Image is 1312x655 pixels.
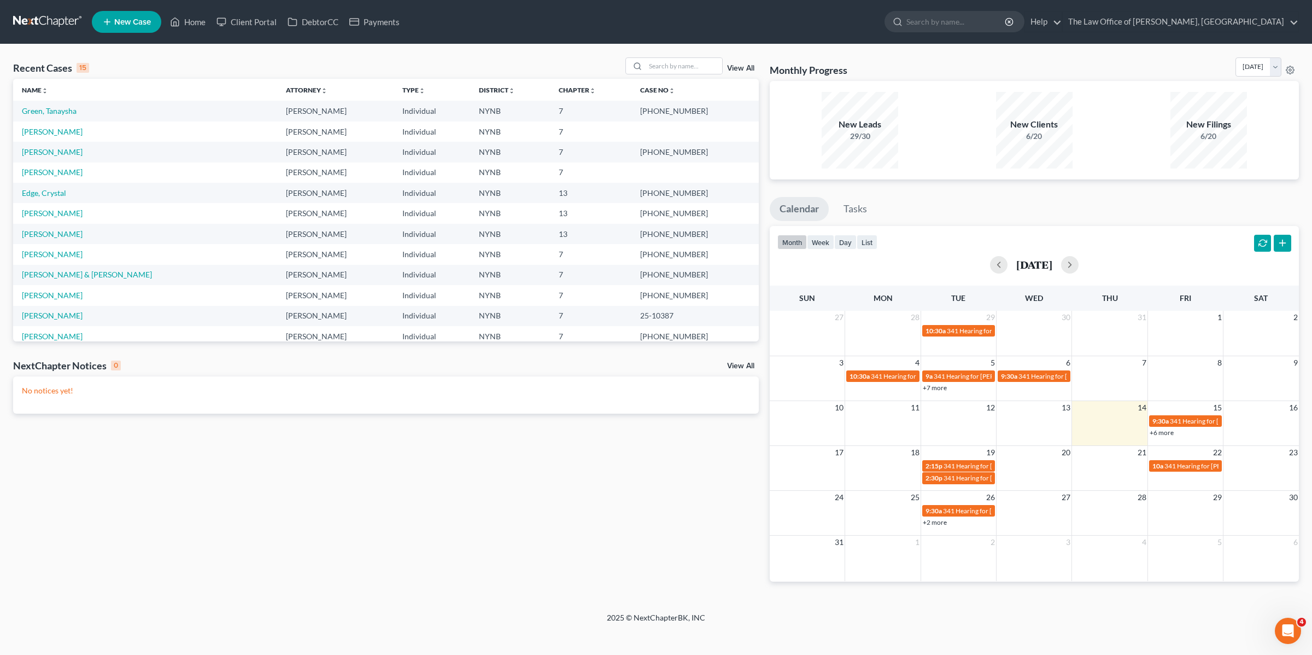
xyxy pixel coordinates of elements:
[394,224,470,244] td: Individual
[834,197,877,221] a: Tasks
[871,372,969,380] span: 341 Hearing for [PERSON_NAME]
[1065,536,1071,549] span: 3
[799,293,815,303] span: Sun
[834,536,845,549] span: 31
[470,203,550,223] td: NYNB
[1061,401,1071,414] span: 13
[822,118,898,131] div: New Leads
[470,244,550,264] td: NYNB
[277,183,394,203] td: [PERSON_NAME]
[989,536,996,549] span: 2
[508,88,515,94] i: unfold_more
[770,63,847,77] h3: Monthly Progress
[286,86,327,94] a: Attorneyunfold_more
[13,61,89,74] div: Recent Cases
[926,474,942,482] span: 2:30p
[277,244,394,264] td: [PERSON_NAME]
[550,306,631,326] td: 7
[807,235,834,250] button: week
[559,86,596,94] a: Chapterunfold_more
[1025,12,1062,32] a: Help
[1141,536,1147,549] span: 4
[394,163,470,183] td: Individual
[22,270,152,279] a: [PERSON_NAME] & [PERSON_NAME]
[394,244,470,264] td: Individual
[926,462,942,470] span: 2:15p
[834,491,845,504] span: 24
[1180,293,1191,303] span: Fri
[344,612,968,632] div: 2025 © NextChapterBK, INC
[77,63,89,73] div: 15
[470,183,550,203] td: NYNB
[985,446,996,459] span: 19
[394,265,470,285] td: Individual
[1288,491,1299,504] span: 30
[550,142,631,162] td: 7
[470,285,550,305] td: NYNB
[926,507,942,515] span: 9:30a
[951,293,965,303] span: Tue
[470,224,550,244] td: NYNB
[277,224,394,244] td: [PERSON_NAME]
[550,285,631,305] td: 7
[985,401,996,414] span: 12
[1061,311,1071,324] span: 30
[1137,491,1147,504] span: 28
[394,183,470,203] td: Individual
[1170,131,1247,142] div: 6/20
[1216,536,1223,549] span: 5
[989,356,996,369] span: 5
[944,462,1077,470] span: 341 Hearing for [PERSON_NAME], Frayddelith
[1254,293,1268,303] span: Sat
[550,121,631,142] td: 7
[1061,491,1071,504] span: 27
[1288,446,1299,459] span: 23
[1065,356,1071,369] span: 6
[550,244,631,264] td: 7
[1141,356,1147,369] span: 7
[1170,417,1268,425] span: 341 Hearing for [PERSON_NAME]
[985,491,996,504] span: 26
[479,86,515,94] a: Districtunfold_more
[947,327,1045,335] span: 341 Hearing for [PERSON_NAME]
[550,203,631,223] td: 13
[1137,446,1147,459] span: 21
[1292,311,1299,324] span: 2
[22,127,83,136] a: [PERSON_NAME]
[934,372,1032,380] span: 341 Hearing for [PERSON_NAME]
[394,203,470,223] td: Individual
[1152,462,1163,470] span: 10a
[910,491,921,504] span: 25
[910,401,921,414] span: 11
[1025,293,1043,303] span: Wed
[394,101,470,121] td: Individual
[1016,259,1052,270] h2: [DATE]
[834,235,857,250] button: day
[640,86,675,94] a: Case Nounfold_more
[277,306,394,326] td: [PERSON_NAME]
[1063,12,1298,32] a: The Law Office of [PERSON_NAME], [GEOGRAPHIC_DATA]
[1018,372,1116,380] span: 341 Hearing for [PERSON_NAME]
[944,474,1041,482] span: 341 Hearing for [PERSON_NAME]
[777,235,807,250] button: month
[550,326,631,346] td: 7
[996,118,1073,131] div: New Clients
[277,285,394,305] td: [PERSON_NAME]
[857,235,877,250] button: list
[1212,446,1223,459] span: 22
[631,183,759,203] td: [PHONE_NUMBER]
[727,362,754,370] a: View All
[646,58,722,74] input: Search by name...
[22,167,83,177] a: [PERSON_NAME]
[550,163,631,183] td: 7
[402,86,425,94] a: Typeunfold_more
[1212,491,1223,504] span: 29
[631,203,759,223] td: [PHONE_NUMBER]
[914,356,921,369] span: 4
[22,311,83,320] a: [PERSON_NAME]
[470,306,550,326] td: NYNB
[277,142,394,162] td: [PERSON_NAME]
[165,12,211,32] a: Home
[550,224,631,244] td: 13
[1152,417,1169,425] span: 9:30a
